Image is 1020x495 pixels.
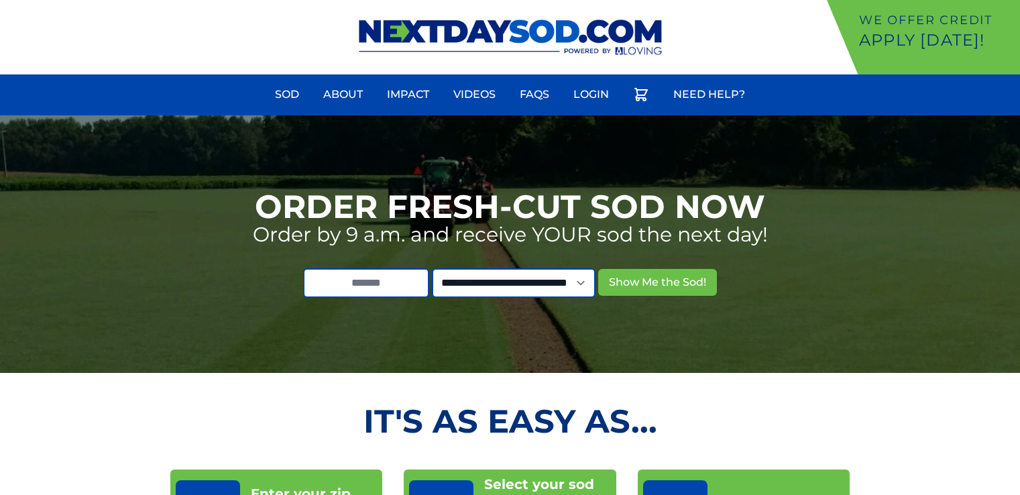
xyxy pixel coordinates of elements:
[170,405,850,437] h2: It's as Easy As...
[445,78,504,111] a: Videos
[315,78,371,111] a: About
[267,78,307,111] a: Sod
[859,30,1015,51] p: Apply [DATE]!
[512,78,557,111] a: FAQs
[665,78,753,111] a: Need Help?
[565,78,617,111] a: Login
[379,78,437,111] a: Impact
[253,223,768,247] p: Order by 9 a.m. and receive YOUR sod the next day!
[255,190,765,223] h1: Order Fresh-Cut Sod Now
[598,269,717,296] button: Show Me the Sod!
[859,11,1015,30] p: We offer Credit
